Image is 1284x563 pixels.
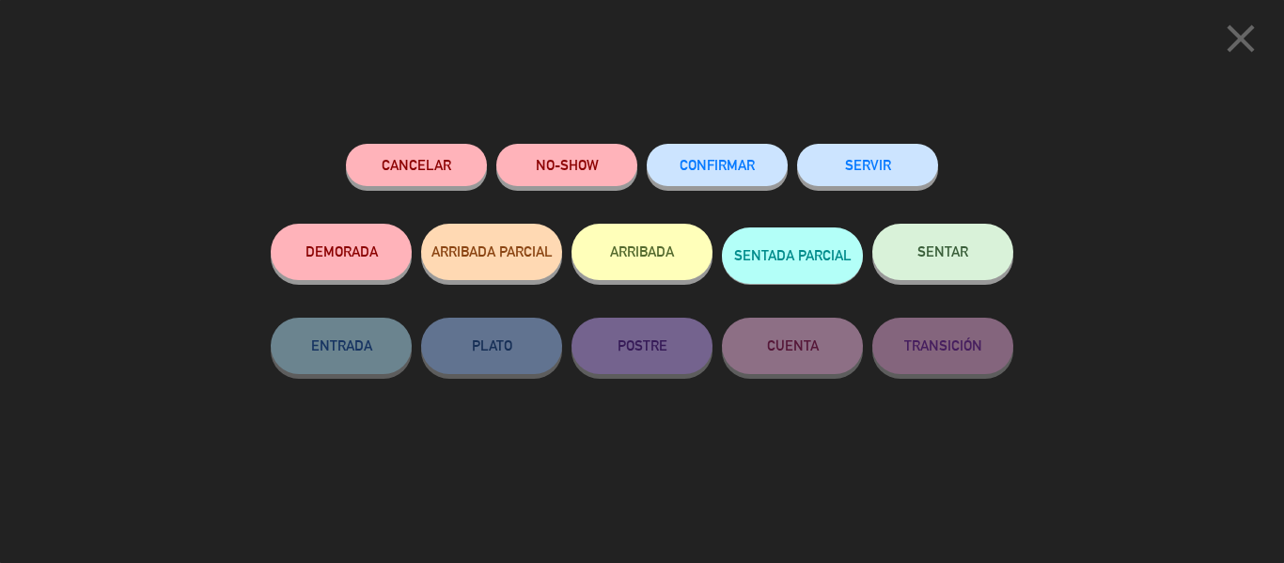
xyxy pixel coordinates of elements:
[421,224,562,280] button: ARRIBADA PARCIAL
[431,243,553,259] span: ARRIBADA PARCIAL
[722,227,863,284] button: SENTADA PARCIAL
[1217,15,1264,62] i: close
[572,224,712,280] button: ARRIBADA
[572,318,712,374] button: POSTRE
[647,144,788,186] button: CONFIRMAR
[872,224,1013,280] button: SENTAR
[421,318,562,374] button: PLATO
[496,144,637,186] button: NO-SHOW
[680,157,755,173] span: CONFIRMAR
[271,224,412,280] button: DEMORADA
[917,243,968,259] span: SENTAR
[722,318,863,374] button: CUENTA
[271,318,412,374] button: ENTRADA
[797,144,938,186] button: SERVIR
[872,318,1013,374] button: TRANSICIÓN
[346,144,487,186] button: Cancelar
[1212,14,1270,70] button: close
